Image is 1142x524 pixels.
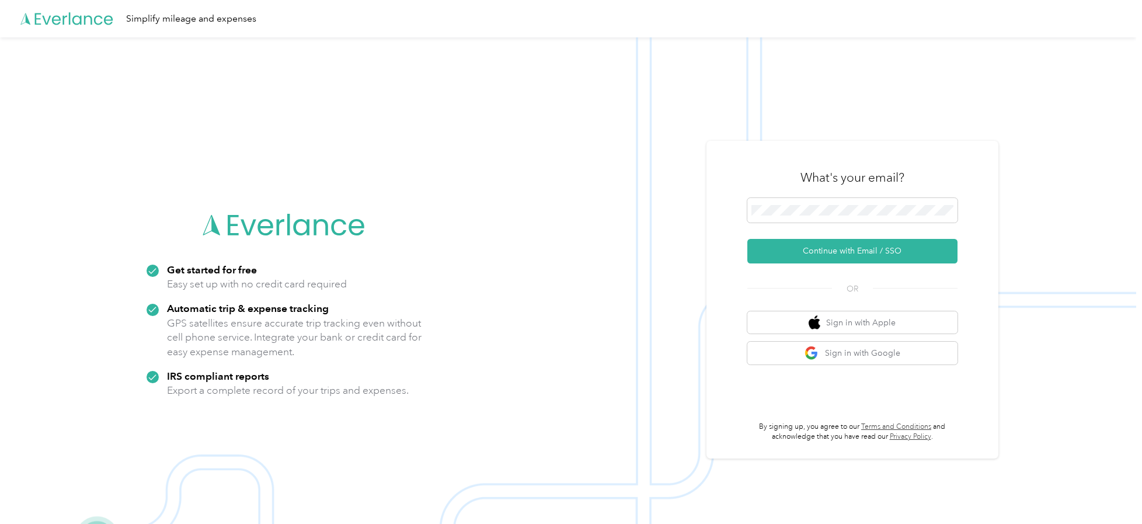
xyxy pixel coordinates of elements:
[126,12,256,26] div: Simplify mileage and expenses
[167,370,269,382] strong: IRS compliant reports
[861,422,931,431] a: Terms and Conditions
[747,311,958,334] button: apple logoSign in with Apple
[800,169,904,186] h3: What's your email?
[167,383,409,398] p: Export a complete record of your trips and expenses.
[805,346,819,360] img: google logo
[167,316,422,359] p: GPS satellites ensure accurate trip tracking even without cell phone service. Integrate your bank...
[167,277,347,292] p: Easy set up with no credit card required
[167,263,257,276] strong: Get started for free
[747,342,958,365] button: google logoSign in with Google
[890,432,931,441] a: Privacy Policy
[832,283,873,295] span: OR
[747,239,958,263] button: Continue with Email / SSO
[809,315,820,330] img: apple logo
[167,302,329,314] strong: Automatic trip & expense tracking
[747,422,958,442] p: By signing up, you agree to our and acknowledge that you have read our .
